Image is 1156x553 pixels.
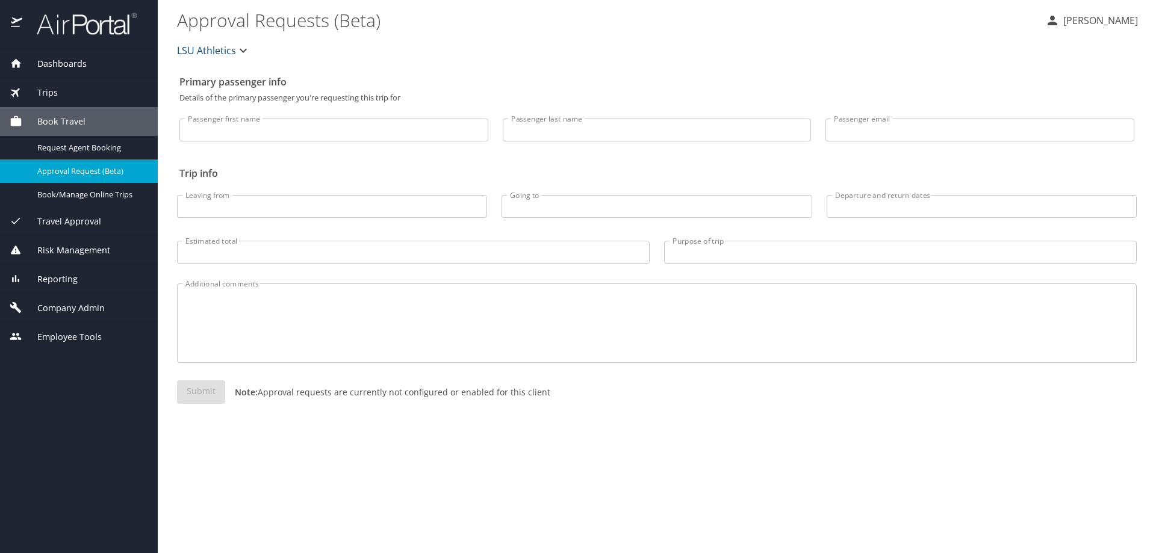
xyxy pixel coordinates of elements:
p: Approval requests are currently not configured or enabled for this client [225,386,550,398]
span: Risk Management [22,244,110,257]
h2: Trip info [179,164,1134,183]
p: Details of the primary passenger you're requesting this trip for [179,94,1134,102]
span: Reporting [22,273,78,286]
span: Company Admin [22,301,105,315]
h1: Approval Requests (Beta) [177,1,1036,39]
span: Book/Manage Online Trips [37,189,143,200]
p: [PERSON_NAME] [1060,13,1138,28]
span: Travel Approval [22,215,101,228]
span: Employee Tools [22,330,102,344]
strong: Note: [235,386,258,398]
span: Request Agent Booking [37,142,143,153]
span: Dashboards [22,57,87,70]
img: icon-airportal.png [11,12,23,36]
span: LSU Athletics [177,42,236,59]
span: Book Travel [22,115,85,128]
span: Trips [22,86,58,99]
button: LSU Athletics [172,39,255,63]
img: airportal-logo.png [23,12,137,36]
h2: Primary passenger info [179,72,1134,91]
span: Approval Request (Beta) [37,165,143,177]
button: [PERSON_NAME] [1040,10,1143,31]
